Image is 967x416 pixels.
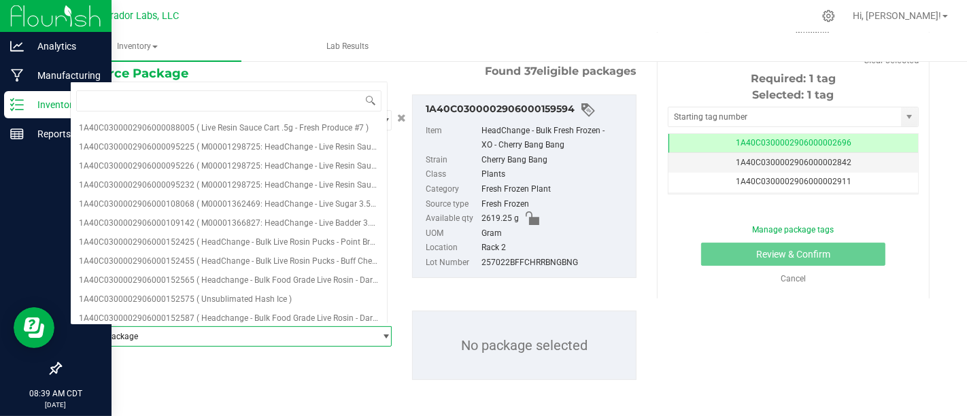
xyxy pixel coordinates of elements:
[481,211,519,226] span: 2619.25 g
[308,41,387,52] span: Lab Results
[426,102,628,118] div: 1A40C0300002906000159594
[10,39,24,53] inline-svg: Analytics
[426,197,478,212] label: Source type
[243,33,452,61] a: Lab Results
[481,256,629,271] div: 257022BFFCHRRBNGBNG
[10,98,24,111] inline-svg: Inventory
[751,72,836,85] span: Required: 1 tag
[752,225,834,235] a: Manage package tags
[426,124,478,153] label: Item
[736,158,851,167] span: 1A40C0300002906000002842
[24,67,105,84] p: Manufacturing
[426,153,478,168] label: Strain
[853,10,941,21] span: Hi, [PERSON_NAME]!
[413,311,635,379] p: No package selected
[901,107,918,126] span: select
[481,182,629,197] div: Fresh Frozen Plant
[485,63,637,80] span: Found eligible packages
[736,138,851,148] span: 1A40C0300002906000002696
[6,400,105,410] p: [DATE]
[24,97,105,113] p: Inventory
[481,197,629,212] div: Fresh Frozen
[752,88,834,101] span: Selected: 1 tag
[393,109,410,128] button: Cancel button
[736,177,851,186] span: 1A40C0300002906000002911
[481,167,629,182] div: Plants
[426,182,478,197] label: Category
[10,69,24,82] inline-svg: Manufacturing
[24,38,105,54] p: Analytics
[6,387,105,400] p: 08:39 AM CDT
[481,124,629,153] div: HeadChange - Bulk Fresh Frozen - XO - Cherry Bang Bang
[71,327,374,346] span: Select package
[481,226,629,241] div: Gram
[781,274,806,283] a: Cancel
[668,107,901,126] input: Starting tag number
[14,307,54,348] iframe: Resource center
[701,243,885,266] button: Review & Confirm
[374,327,391,346] span: select
[481,153,629,168] div: Cherry Bang Bang
[70,63,188,84] span: 2) Source Package
[481,241,629,256] div: Rack 2
[524,65,537,77] span: 37
[426,256,478,271] label: Lot Number
[426,211,478,226] label: Available qty
[426,226,478,241] label: UOM
[820,10,837,22] div: Manage settings
[33,33,241,61] a: Inventory
[10,127,24,141] inline-svg: Reports
[426,167,478,182] label: Class
[99,10,179,22] span: Curador Labs, LLC
[426,241,478,256] label: Location
[24,126,105,142] p: Reports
